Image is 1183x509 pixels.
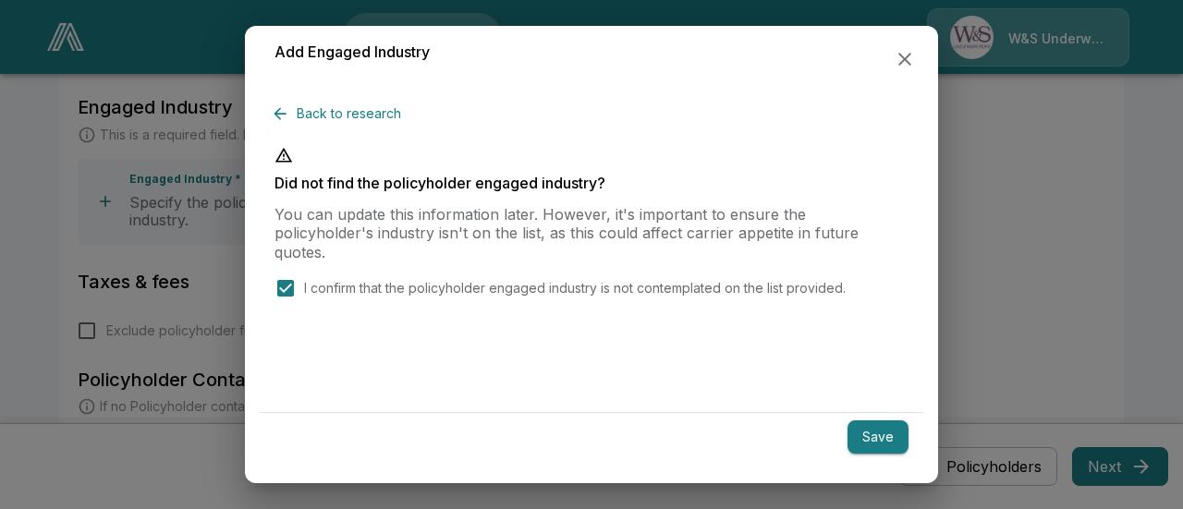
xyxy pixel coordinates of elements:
button: Save [848,420,909,454]
p: I confirm that the policyholder engaged industry is not contemplated on the list provided. [304,279,846,298]
p: Did not find the policyholder engaged industry? [274,176,909,190]
h6: Add Engaged Industry [274,41,430,65]
button: Back to research [274,97,409,131]
p: You can update this information later. However, it's important to ensure the policyholder's indus... [274,205,909,262]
